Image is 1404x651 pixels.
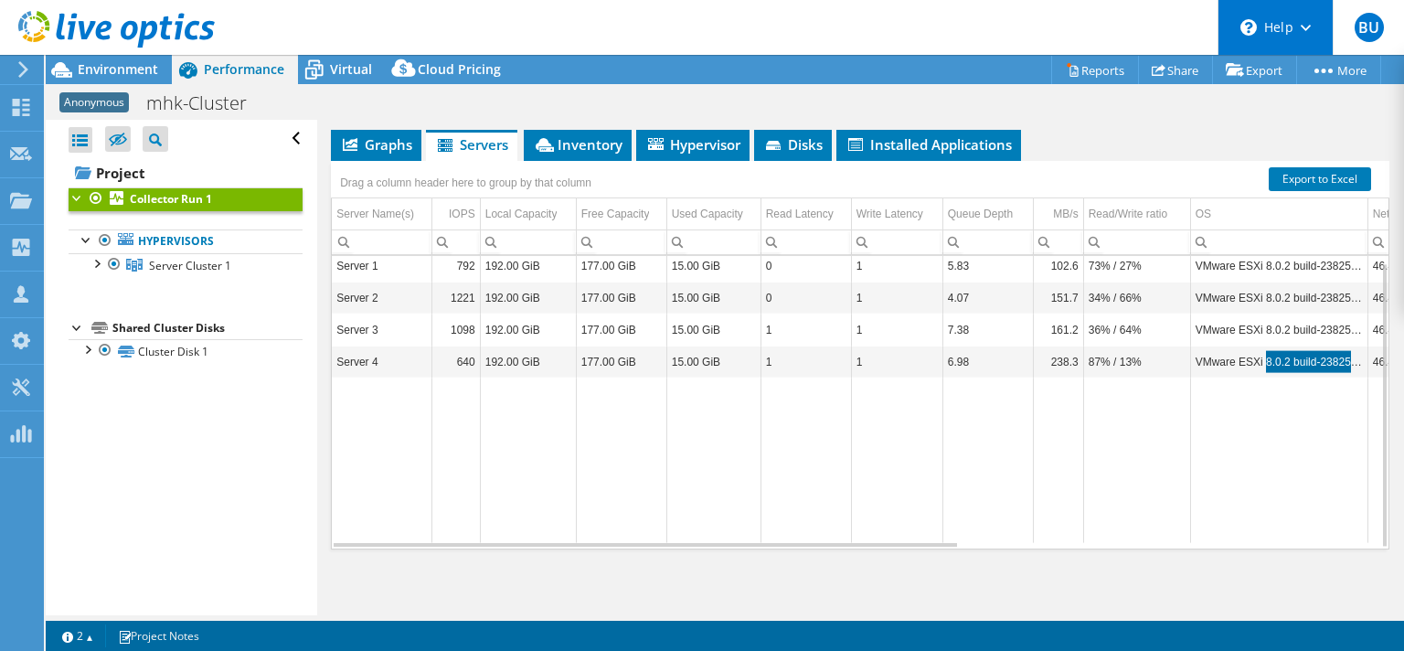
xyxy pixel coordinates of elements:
a: Project [69,158,303,187]
td: Column Queue Depth, Value 7.38 [942,314,1033,346]
td: Column Free Capacity, Value 177.00 GiB [576,314,666,346]
td: Free Capacity Column [576,198,666,230]
a: Project Notes [105,624,212,647]
td: Read Latency Column [760,198,851,230]
td: Column Queue Depth, Value 6.98 [942,346,1033,378]
td: Column Read/Write ratio, Value 73% / 27% [1083,250,1190,282]
td: Column MB/s, Value 238.3 [1033,346,1083,378]
td: Column IOPS, Value 792 [431,250,480,282]
div: Local Capacity [485,203,558,225]
a: Export [1212,56,1297,84]
a: Server Cluster 1 [69,253,303,277]
span: Installed Applications [846,135,1012,154]
td: Write Latency Column [851,198,942,230]
td: Column Read Latency, Value 1 [760,314,851,346]
span: Environment [78,60,158,78]
a: Hypervisors [69,229,303,253]
td: Column MB/s, Value 161.2 [1033,314,1083,346]
td: Column Free Capacity, Value 177.00 GiB [576,346,666,378]
td: Column Read Latency, Value 1 [760,346,851,378]
td: Column Read/Write ratio, Value 36% / 64% [1083,314,1190,346]
td: Column OS, Value VMware ESXi 8.0.2 build-23825572 [1190,282,1367,314]
td: Column Server Name(s), Value Server 4 [332,346,431,378]
div: Server Name(s) [336,203,414,225]
td: Column Local Capacity, Value 192.00 GiB [480,282,576,314]
td: Column Used Capacity, Value 15.00 GiB [666,346,760,378]
span: Performance [204,60,284,78]
td: MB/s Column [1033,198,1083,230]
td: Column Server Name(s), Value Server 1 [332,250,431,282]
td: Column Used Capacity, Value 15.00 GiB [666,282,760,314]
span: Servers [435,135,508,154]
span: Server Cluster 1 [149,258,231,273]
td: Column Read Latency, Value 0 [760,250,851,282]
span: Inventory [533,135,622,154]
td: Column Free Capacity, Value 177.00 GiB [576,282,666,314]
span: Cloud Pricing [418,60,501,78]
span: BU [1355,13,1384,42]
a: Collector Run 1 [69,187,303,211]
td: Column Write Latency, Value 1 [851,314,942,346]
td: Column Local Capacity, Value 192.00 GiB [480,250,576,282]
td: OS Column [1190,198,1367,230]
div: Used Capacity [672,203,743,225]
span: Graphs [340,135,412,154]
span: Disks [763,135,823,154]
td: Column Used Capacity, Value 15.00 GiB [666,314,760,346]
div: OS [1196,203,1211,225]
td: Column MB/s, Value 102.6 [1033,250,1083,282]
div: IOPS [449,203,475,225]
span: Virtual [330,60,372,78]
td: Column MB/s, Filter cell [1033,229,1083,254]
div: Read/Write ratio [1089,203,1167,225]
a: More [1296,56,1381,84]
td: Column Server Name(s), Value Server 2 [332,282,431,314]
td: Column IOPS, Value 1221 [431,282,480,314]
td: Column OS, Value VMware ESXi 8.0.2 build-23825572 [1190,250,1367,282]
td: IOPS Column [431,198,480,230]
td: Column Free Capacity, Value 177.00 GiB [576,250,666,282]
td: Column Read/Write ratio, Filter cell [1083,229,1190,254]
div: Data grid [331,161,1389,550]
td: Used Capacity Column [666,198,760,230]
td: Column Write Latency, Value 1 [851,250,942,282]
td: Column OS, Value VMware ESXi 8.0.2 build-23825572 [1190,346,1367,378]
td: Column Read/Write ratio, Value 87% / 13% [1083,346,1190,378]
a: Export to Excel [1269,167,1371,191]
td: Column IOPS, Filter cell [431,229,480,254]
td: Queue Depth Column [942,198,1033,230]
td: Column IOPS, Value 640 [431,346,480,378]
div: Write Latency [856,203,923,225]
td: Column Local Capacity, Value 192.00 GiB [480,314,576,346]
td: Column OS, Value VMware ESXi 8.0.2 build-23825572 [1190,314,1367,346]
div: Free Capacity [581,203,650,225]
td: Column IOPS, Value 1098 [431,314,480,346]
div: Drag a column header here to group by that column [335,170,596,196]
td: Column Used Capacity, Value 15.00 GiB [666,250,760,282]
a: 2 [49,624,106,647]
td: Column Queue Depth, Filter cell [942,229,1033,254]
td: Column Server Name(s), Filter cell [332,229,431,254]
td: Read/Write ratio Column [1083,198,1190,230]
td: Column Write Latency, Value 1 [851,282,942,314]
div: MB/s [1053,203,1078,225]
td: Column Local Capacity, Filter cell [480,229,576,254]
h1: mhk-Cluster [138,93,275,113]
b: Collector Run 1 [130,191,212,207]
td: Column Write Latency, Value 1 [851,346,942,378]
td: Column Server Name(s), Value Server 3 [332,314,431,346]
td: Column OS, Filter cell [1190,229,1367,254]
span: Hypervisor [645,135,740,154]
td: Column MB/s, Value 151.7 [1033,282,1083,314]
td: Column Free Capacity, Filter cell [576,229,666,254]
a: Cluster Disk 1 [69,339,303,363]
td: Server Name(s) Column [332,198,431,230]
td: Column Queue Depth, Value 5.83 [942,250,1033,282]
td: Column Local Capacity, Value 192.00 GiB [480,346,576,378]
span: Anonymous [59,92,129,112]
td: Column Read Latency, Value 0 [760,282,851,314]
a: Reports [1051,56,1139,84]
td: Column Read/Write ratio, Value 34% / 66% [1083,282,1190,314]
div: Queue Depth [948,203,1013,225]
div: Shared Cluster Disks [112,317,303,339]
